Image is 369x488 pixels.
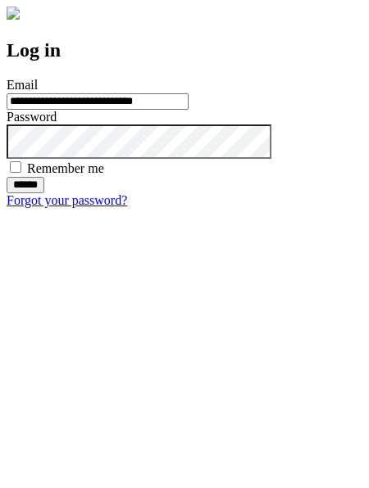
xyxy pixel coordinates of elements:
[27,161,104,175] label: Remember me
[7,193,127,207] a: Forgot your password?
[7,39,362,61] h2: Log in
[7,110,57,124] label: Password
[7,78,38,92] label: Email
[7,7,20,20] img: logo-4e3dc11c47720685a147b03b5a06dd966a58ff35d612b21f08c02c0306f2b779.png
